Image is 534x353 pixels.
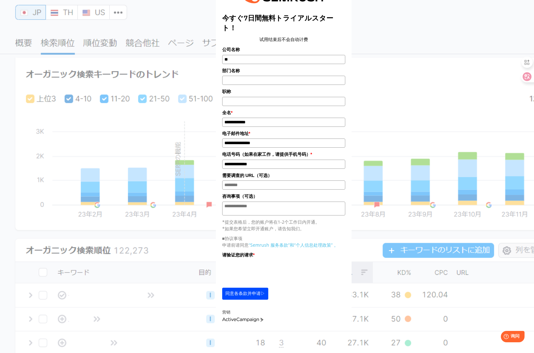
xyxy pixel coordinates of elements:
font: 需要调查的 URL（可选） [222,173,272,178]
iframe: 帮助小部件启动器 [478,328,527,346]
font: 试用结束后不会自动计费 [259,37,308,42]
font: 请验证您的请求 [222,252,253,257]
iframe: 验证码 [222,260,318,285]
font: 咨询事项（可选） [222,194,258,199]
font: ■协议事项 [222,235,242,241]
font: 营销 [222,309,230,315]
font: 申请前请同意 [222,242,249,248]
font: *提交表格后，您的账户将在1-2个工作日内开通。 [222,219,320,225]
font: 全名 [222,110,231,115]
font: 职称 [222,89,231,94]
font: 电话号码（如果在家工作，请提供手机号码） [222,152,311,157]
a: “个人信息处理政策” 。 [294,242,338,248]
button: 同意各条款并申请▷ [222,288,268,300]
font: 同意各条款并申请▷ [225,291,265,296]
font: 电子邮件地址 [222,131,249,136]
font: 部门名称 [222,68,240,73]
font: 公司名称 [222,47,240,52]
title: 今すぐ7日間無料トライアルスタート！ [222,13,345,33]
a: “Semrush 服务条款”和 [249,242,294,248]
font: *如果您希望立即开通账户，请告知我们。 [222,226,304,232]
